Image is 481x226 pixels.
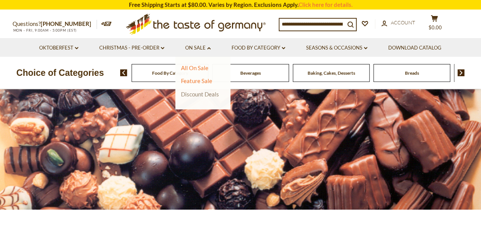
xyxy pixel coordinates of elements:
a: Discount Deals [181,89,219,99]
img: previous arrow [120,69,127,76]
a: [PHONE_NUMBER] [41,20,91,27]
a: Download Catalog [388,44,441,52]
a: Food By Category [232,44,285,52]
button: $0.00 [423,15,446,34]
a: Seasons & Occasions [306,44,367,52]
a: Account [381,19,415,27]
p: Questions? [13,19,97,29]
a: On Sale [185,44,211,52]
a: Click here for details. [298,1,352,8]
a: Food By Category [152,70,188,76]
img: next arrow [457,69,465,76]
span: $0.00 [429,24,442,30]
a: Beverages [240,70,261,76]
span: Account [391,19,415,26]
a: Breads [405,70,419,76]
a: Christmas - PRE-ORDER [99,44,164,52]
span: MON - FRI, 9:00AM - 5:00PM (EST) [13,28,77,32]
a: Feature Sale [181,77,212,84]
a: Baking, Cakes, Desserts [308,70,355,76]
a: Oktoberfest [39,44,78,52]
a: All On Sale [181,64,208,71]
